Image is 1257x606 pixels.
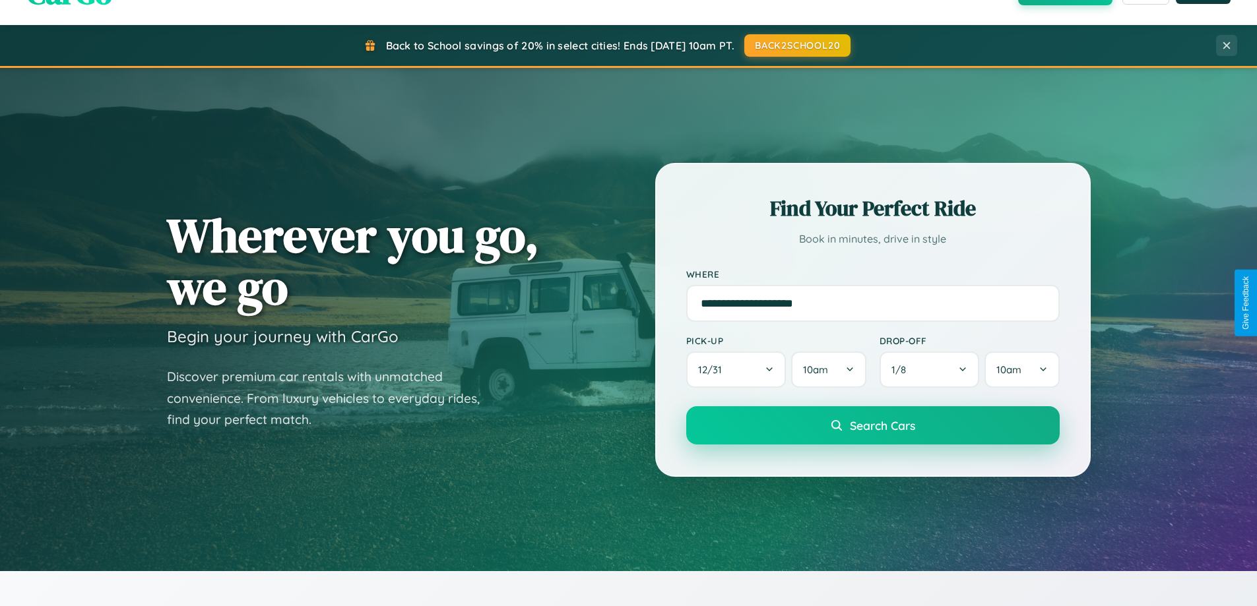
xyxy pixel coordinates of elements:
label: Where [686,268,1060,280]
span: 1 / 8 [891,363,913,376]
button: Search Cars [686,406,1060,444]
span: Search Cars [850,418,915,433]
label: Drop-off [880,335,1060,346]
span: 10am [996,363,1021,376]
button: 10am [984,351,1059,388]
h2: Find Your Perfect Ride [686,194,1060,223]
button: BACK2SCHOOL20 [744,34,851,57]
label: Pick-up [686,335,866,346]
p: Book in minutes, drive in style [686,229,1060,249]
span: 10am [803,363,828,376]
button: 1/8 [880,351,980,388]
button: 10am [791,351,866,388]
p: Discover premium car rentals with unmatched convenience. From luxury vehicles to everyday rides, ... [167,366,497,431]
div: Give Feedback [1241,276,1250,330]
h1: Wherever you go, we go [167,209,539,313]
button: 12/31 [686,351,787,388]
h3: Begin your journey with CarGo [167,326,399,346]
span: Back to School savings of 20% in select cities! Ends [DATE] 10am PT. [386,39,734,52]
span: 12 / 31 [698,363,728,376]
